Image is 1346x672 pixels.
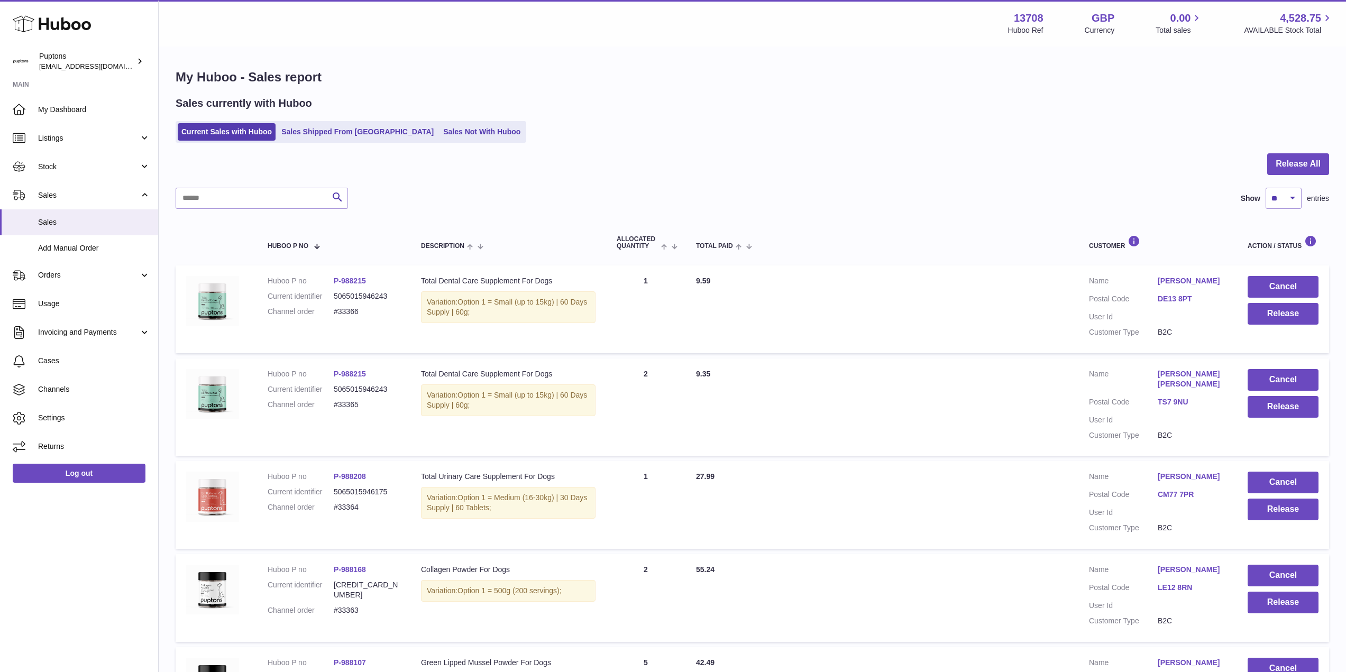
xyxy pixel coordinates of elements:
dt: User Id [1089,508,1158,518]
a: CM77 7PR [1158,490,1226,500]
span: 42.49 [696,658,715,667]
button: Release [1248,592,1318,613]
div: Customer [1089,235,1226,250]
div: Variation: [421,580,596,602]
div: Total Dental Care Supplement For Dogs [421,276,596,286]
dt: Name [1089,472,1158,484]
button: Cancel [1248,276,1318,298]
img: TotalDentalCarePowder120.jpg [186,276,239,326]
a: Log out [13,464,145,483]
dt: Postal Code [1089,397,1158,410]
div: Puptons [39,51,134,71]
td: 1 [606,461,685,549]
span: Orders [38,270,139,280]
div: Variation: [421,384,596,416]
button: Release [1248,396,1318,418]
img: hello@puptons.com [13,53,29,69]
span: 4,528.75 [1280,11,1321,25]
td: 1 [606,265,685,353]
span: Sales [38,217,150,227]
dt: User Id [1089,415,1158,425]
span: Option 1 = Medium (16-30kg) | 30 Days Supply | 60 Tablets; [427,493,587,512]
a: [PERSON_NAME] [PERSON_NAME] [1158,369,1226,389]
dd: 5065015946175 [334,487,400,497]
dt: Huboo P no [268,472,334,482]
td: 2 [606,554,685,642]
a: LE12 8RN [1158,583,1226,593]
a: P-988215 [334,277,366,285]
dt: User Id [1089,601,1158,611]
img: TotalPetsCollagenPowderForDogs_5b529217-28cd-4dc2-aae1-fba32fe89d8f.jpg [186,565,239,614]
dd: B2C [1158,523,1226,533]
a: P-988215 [334,370,366,378]
span: 9.59 [696,277,710,285]
dt: Customer Type [1089,327,1158,337]
span: Option 1 = Small (up to 15kg) | 60 Days Supply | 60g; [427,391,587,409]
span: Total sales [1156,25,1203,35]
span: Channels [38,384,150,394]
span: AVAILABLE Stock Total [1244,25,1333,35]
dt: Name [1089,565,1158,577]
dt: Postal Code [1089,583,1158,595]
label: Show [1241,194,1260,204]
dt: Current identifier [268,580,334,600]
a: 0.00 Total sales [1156,11,1203,35]
span: Option 1 = 500g (200 servings); [457,586,562,595]
button: Release [1248,303,1318,325]
span: ALLOCATED Quantity [617,236,658,250]
span: Description [421,243,464,250]
div: Collagen Powder For Dogs [421,565,596,575]
a: [PERSON_NAME] [1158,276,1226,286]
a: DE13 8PT [1158,294,1226,304]
dt: Channel order [268,400,334,410]
dt: Customer Type [1089,616,1158,626]
span: entries [1307,194,1329,204]
dt: Channel order [268,307,334,317]
span: Cases [38,356,150,366]
span: 9.35 [696,370,710,378]
span: Stock [38,162,139,172]
span: Usage [38,299,150,309]
dt: User Id [1089,312,1158,322]
span: 27.99 [696,472,715,481]
dt: Huboo P no [268,276,334,286]
dt: Customer Type [1089,523,1158,533]
h2: Sales currently with Huboo [176,96,312,111]
a: [PERSON_NAME] [1158,565,1226,575]
a: P-988107 [334,658,366,667]
dt: Postal Code [1089,294,1158,307]
span: 0.00 [1170,11,1191,25]
span: Option 1 = Small (up to 15kg) | 60 Days Supply | 60g; [427,298,587,316]
button: Cancel [1248,565,1318,586]
a: P-988168 [334,565,366,574]
dt: Current identifier [268,291,334,301]
dt: Channel order [268,502,334,512]
a: Current Sales with Huboo [178,123,276,141]
a: P-988208 [334,472,366,481]
a: Sales Not With Huboo [439,123,524,141]
dd: #33363 [334,605,400,615]
span: Listings [38,133,139,143]
div: Variation: [421,487,596,519]
span: Total paid [696,243,733,250]
dt: Current identifier [268,384,334,394]
button: Cancel [1248,369,1318,391]
dd: #33366 [334,307,400,317]
a: Sales Shipped From [GEOGRAPHIC_DATA] [278,123,437,141]
dt: Current identifier [268,487,334,497]
span: 55.24 [696,565,715,574]
a: [PERSON_NAME] [1158,658,1226,668]
strong: 13708 [1014,11,1043,25]
dd: #33364 [334,502,400,512]
button: Cancel [1248,472,1318,493]
span: My Dashboard [38,105,150,115]
dt: Huboo P no [268,565,334,575]
a: TS7 9NU [1158,397,1226,407]
span: [EMAIL_ADDRESS][DOMAIN_NAME] [39,62,155,70]
button: Release All [1267,153,1329,175]
dt: Channel order [268,605,334,615]
div: Variation: [421,291,596,323]
span: Invoicing and Payments [38,327,139,337]
a: [PERSON_NAME] [1158,472,1226,482]
strong: GBP [1092,11,1114,25]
